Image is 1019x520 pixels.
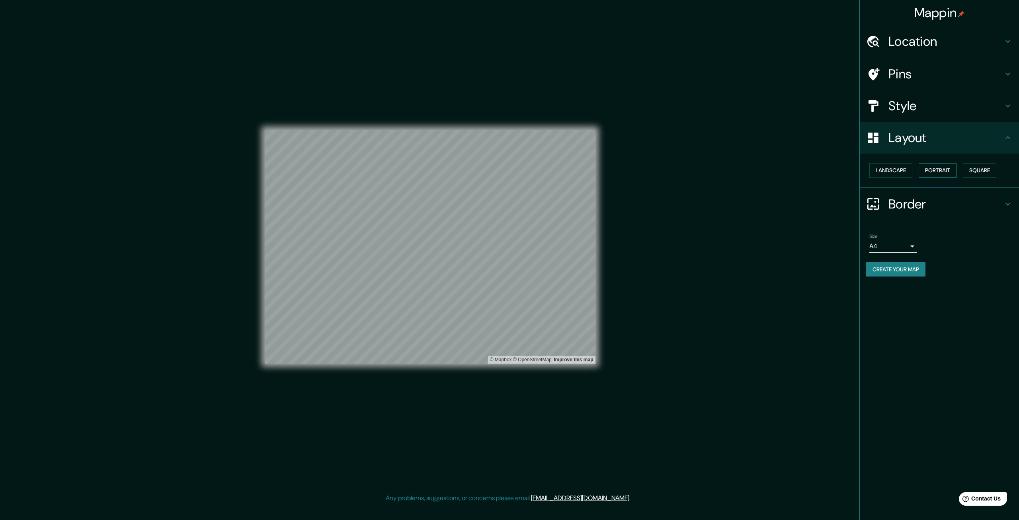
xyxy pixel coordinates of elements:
div: Pins [860,58,1019,90]
button: Square [963,163,996,178]
button: Create your map [866,262,925,277]
div: Location [860,25,1019,57]
button: Portrait [919,163,957,178]
a: [EMAIL_ADDRESS][DOMAIN_NAME] [531,494,629,502]
div: Style [860,90,1019,122]
div: . [631,493,632,503]
div: A4 [869,240,917,253]
label: Size [869,233,878,240]
img: pin-icon.png [958,11,964,17]
h4: Mappin [914,5,965,21]
h4: Style [888,98,1003,114]
h4: Layout [888,130,1003,146]
div: . [632,493,633,503]
h4: Location [888,33,1003,49]
a: Mapbox [490,357,512,362]
canvas: Map [265,130,595,364]
a: OpenStreetMap [513,357,552,362]
iframe: Help widget launcher [948,489,1010,511]
h4: Pins [888,66,1003,82]
p: Any problems, suggestions, or concerns please email . [386,493,631,503]
h4: Border [888,196,1003,212]
a: Map feedback [554,357,593,362]
div: Layout [860,122,1019,154]
div: Border [860,188,1019,220]
button: Landscape [869,163,912,178]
